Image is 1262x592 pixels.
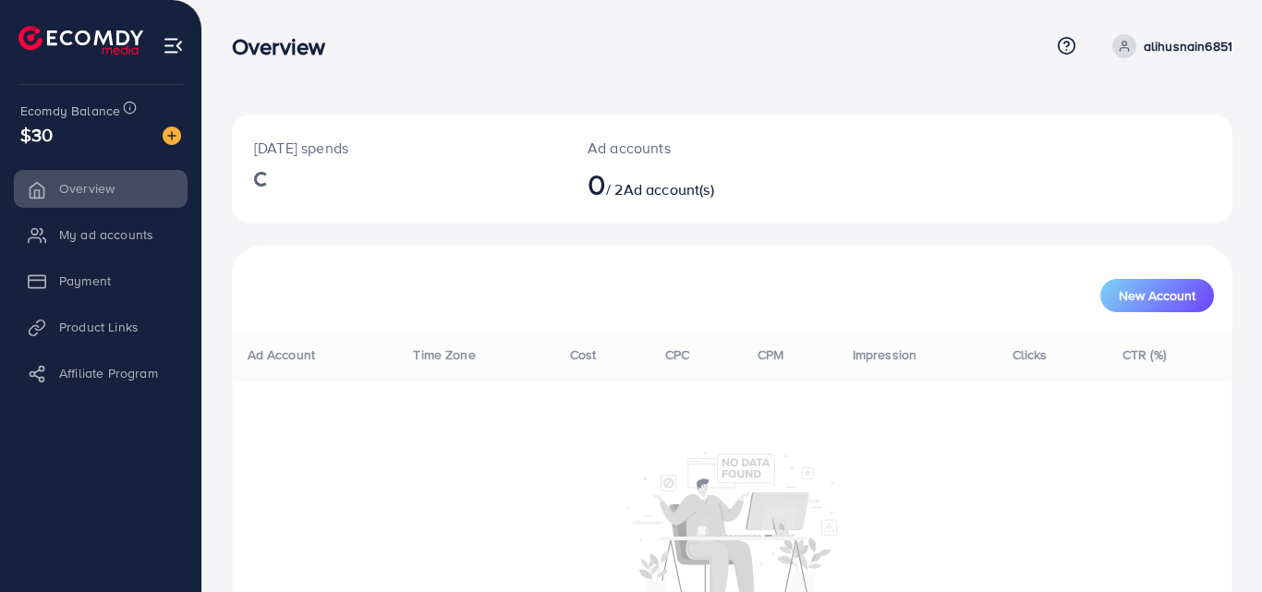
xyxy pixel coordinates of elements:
img: logo [18,26,143,54]
img: image [163,127,181,145]
a: alihusnain6851 [1105,34,1232,58]
h2: / 2 [588,166,794,201]
span: Ecomdy Balance [20,102,120,120]
p: alihusnain6851 [1144,35,1232,57]
span: New Account [1119,289,1195,302]
h3: Overview [232,33,340,60]
img: menu [163,35,184,56]
button: New Account [1100,279,1214,312]
p: [DATE] spends [254,137,543,159]
span: Ad account(s) [624,179,714,199]
p: Ad accounts [588,137,794,159]
span: 0 [588,163,606,205]
span: $30 [20,121,53,148]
